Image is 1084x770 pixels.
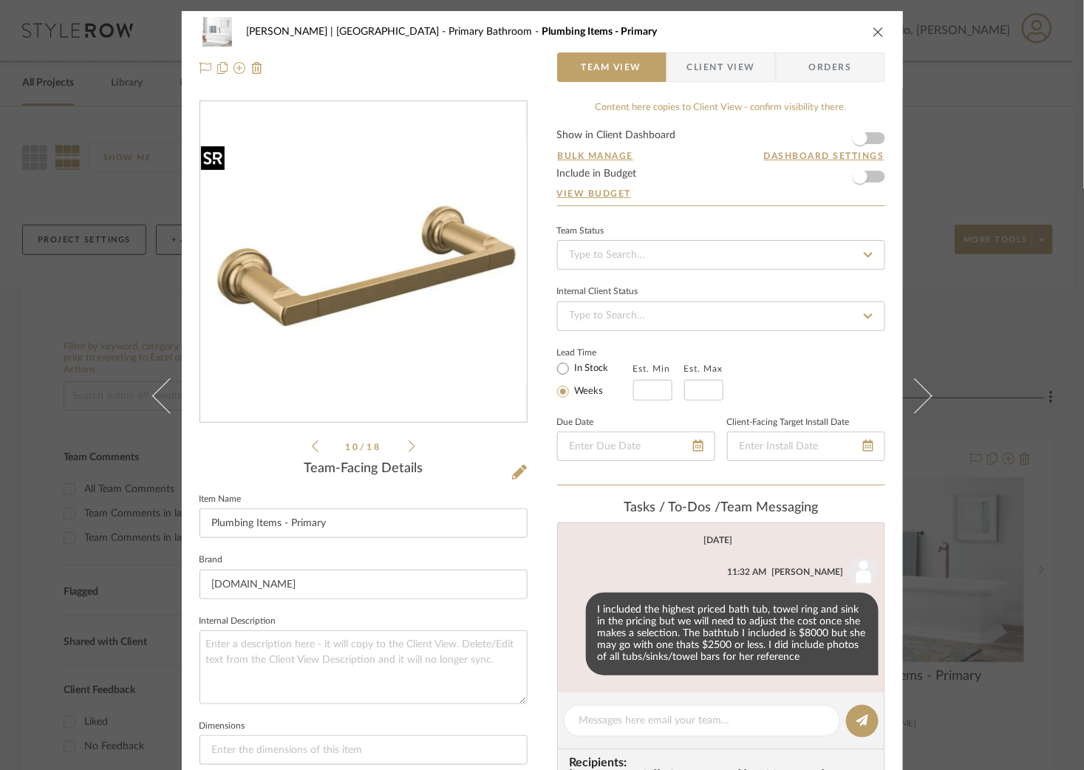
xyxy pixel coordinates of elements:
label: Lead Time [557,346,633,359]
div: Team-Facing Details [200,461,528,477]
span: Recipients: [570,756,879,769]
input: Enter the dimensions of this item [200,735,528,765]
label: Dimensions [200,723,245,730]
img: Remove from project [251,62,263,74]
span: Primary Bathroom [449,27,542,37]
img: e90d393c-0883-48ac-bcb3-d3c8fc281e5b_436x436.jpg [200,140,527,384]
span: [PERSON_NAME] | [GEOGRAPHIC_DATA] [247,27,449,37]
label: Due Date [557,419,594,426]
span: 18 [367,443,381,452]
span: Tasks / To-Dos / [624,501,720,514]
input: Enter Item Name [200,508,528,538]
mat-radio-group: Select item type [557,359,633,401]
label: Est. Max [684,364,723,374]
button: close [872,25,885,38]
span: Team View [582,52,642,82]
div: 11:32 AM [728,565,767,579]
label: Internal Description [200,618,276,625]
label: Est. Min [633,364,671,374]
div: I included the highest priced bath tub, towel ring and sink in the pricing but we will need to ad... [586,593,879,675]
span: / [360,443,367,452]
div: Content here copies to Client View - confirm visibility there. [557,100,885,115]
label: Item Name [200,496,242,503]
span: Orders [793,52,868,82]
input: Type to Search… [557,301,885,331]
button: Bulk Manage [557,149,635,163]
span: Plumbing Items - Primary [542,27,658,37]
div: Team Status [557,228,604,235]
input: Enter Brand [200,570,528,599]
input: Enter Due Date [557,432,715,461]
span: 10 [345,443,360,452]
label: Client-Facing Target Install Date [727,419,850,426]
span: Client View [687,52,755,82]
div: 9 [200,102,527,423]
div: Internal Client Status [557,288,638,296]
div: team Messaging [557,500,885,517]
input: Enter Install Date [727,432,885,461]
div: [PERSON_NAME] [772,565,844,579]
input: Type to Search… [557,240,885,270]
img: user_avatar.png [849,557,879,587]
label: In Stock [572,362,609,375]
button: Dashboard Settings [763,149,885,163]
label: Weeks [572,385,604,398]
a: View Budget [557,188,885,200]
img: b17065f2-89ce-43eb-98e3-f29b6d93ab2b_48x40.jpg [200,17,235,47]
label: Brand [200,556,223,564]
div: [DATE] [703,535,732,545]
